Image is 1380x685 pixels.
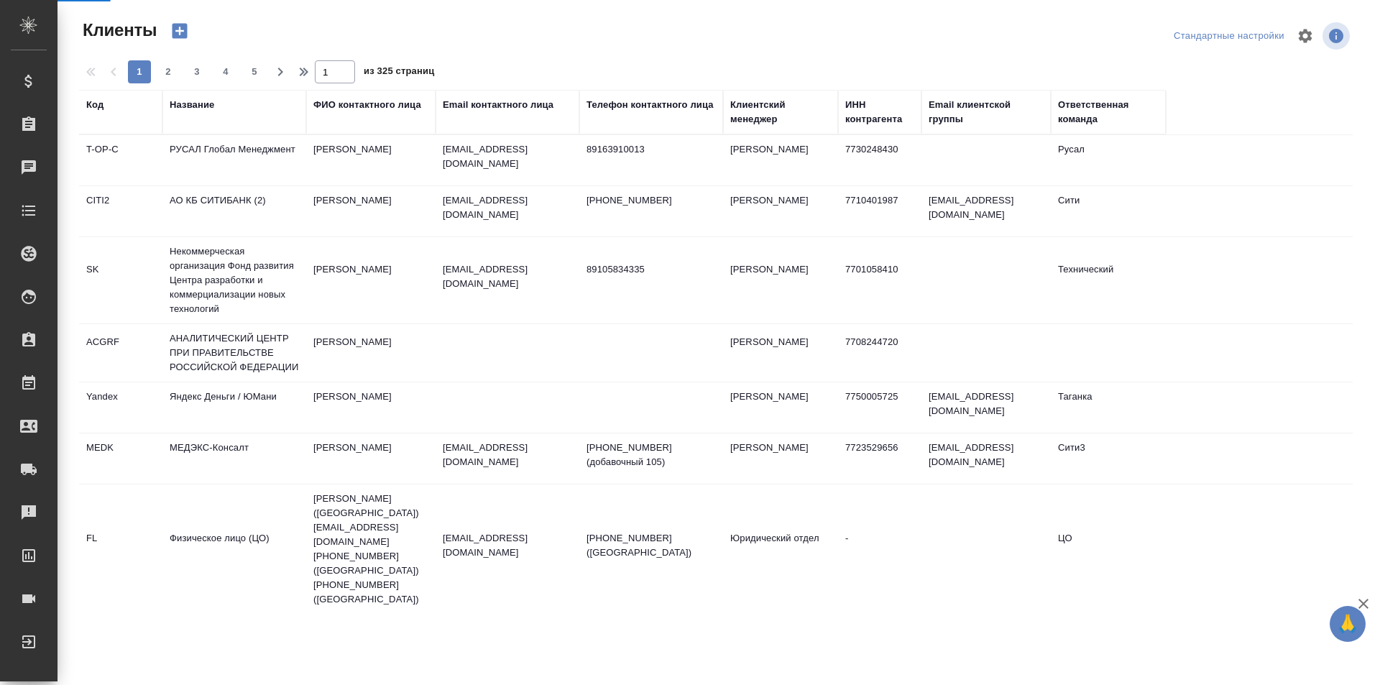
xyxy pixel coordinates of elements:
[306,382,436,433] td: [PERSON_NAME]
[921,433,1051,484] td: [EMAIL_ADDRESS][DOMAIN_NAME]
[157,65,180,79] span: 2
[723,433,838,484] td: [PERSON_NAME]
[723,382,838,433] td: [PERSON_NAME]
[921,186,1051,236] td: [EMAIL_ADDRESS][DOMAIN_NAME]
[921,382,1051,433] td: [EMAIL_ADDRESS][DOMAIN_NAME]
[443,142,572,171] p: [EMAIL_ADDRESS][DOMAIN_NAME]
[306,135,436,185] td: [PERSON_NAME]
[1335,609,1360,639] span: 🙏
[162,186,306,236] td: АО КБ СИТИБАНК (2)
[306,328,436,378] td: [PERSON_NAME]
[364,63,434,83] span: из 325 страниц
[443,98,553,112] div: Email контактного лица
[723,328,838,378] td: [PERSON_NAME]
[723,135,838,185] td: [PERSON_NAME]
[443,531,572,560] p: [EMAIL_ADDRESS][DOMAIN_NAME]
[243,60,266,83] button: 5
[162,382,306,433] td: Яндекс Деньги / ЮМани
[306,484,436,614] td: [PERSON_NAME] ([GEOGRAPHIC_DATA]) [EMAIL_ADDRESS][DOMAIN_NAME] [PHONE_NUMBER] ([GEOGRAPHIC_DATA])...
[1051,524,1166,574] td: ЦО
[586,98,714,112] div: Телефон контактного лица
[214,60,237,83] button: 4
[157,60,180,83] button: 2
[162,237,306,323] td: Некоммерческая организация Фонд развития Центра разработки и коммерциализации новых технологий
[306,433,436,484] td: [PERSON_NAME]
[586,142,716,157] p: 89163910013
[838,524,921,574] td: -
[1051,186,1166,236] td: Сити
[586,531,716,560] p: [PHONE_NUMBER] ([GEOGRAPHIC_DATA])
[162,135,306,185] td: РУСАЛ Глобал Менеджмент
[79,328,162,378] td: ACGRF
[1330,606,1366,642] button: 🙏
[170,98,214,112] div: Название
[1058,98,1159,127] div: Ответственная команда
[79,433,162,484] td: MEDK
[838,255,921,305] td: 7701058410
[79,382,162,433] td: Yandex
[443,262,572,291] p: [EMAIL_ADDRESS][DOMAIN_NAME]
[838,135,921,185] td: 7730248430
[586,193,716,208] p: [PHONE_NUMBER]
[162,324,306,382] td: АНАЛИТИЧЕСКИЙ ЦЕНТР ПРИ ПРАВИТЕЛЬСТВЕ РОССИЙСКОЙ ФЕДЕРАЦИИ
[306,255,436,305] td: [PERSON_NAME]
[838,382,921,433] td: 7750005725
[79,135,162,185] td: T-OP-C
[1051,135,1166,185] td: Русал
[185,65,208,79] span: 3
[723,186,838,236] td: [PERSON_NAME]
[79,186,162,236] td: CITI2
[185,60,208,83] button: 3
[1288,19,1322,53] span: Настроить таблицу
[443,193,572,222] p: [EMAIL_ADDRESS][DOMAIN_NAME]
[929,98,1044,127] div: Email клиентской группы
[586,441,716,469] p: [PHONE_NUMBER] (добавочный 105)
[1322,22,1353,50] span: Посмотреть информацию
[1051,433,1166,484] td: Сити3
[162,524,306,574] td: Физическое лицо (ЦО)
[162,433,306,484] td: МЕДЭКС-Консалт
[86,98,103,112] div: Код
[838,328,921,378] td: 7708244720
[214,65,237,79] span: 4
[79,19,157,42] span: Клиенты
[79,524,162,574] td: FL
[162,19,197,43] button: Создать
[586,262,716,277] p: 89105834335
[723,524,838,574] td: Юридический отдел
[1170,25,1288,47] div: split button
[79,255,162,305] td: SK
[1051,382,1166,433] td: Таганка
[1051,255,1166,305] td: Технический
[838,433,921,484] td: 7723529656
[723,255,838,305] td: [PERSON_NAME]
[243,65,266,79] span: 5
[845,98,914,127] div: ИНН контрагента
[730,98,831,127] div: Клиентский менеджер
[838,186,921,236] td: 7710401987
[443,441,572,469] p: [EMAIL_ADDRESS][DOMAIN_NAME]
[313,98,421,112] div: ФИО контактного лица
[306,186,436,236] td: [PERSON_NAME]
